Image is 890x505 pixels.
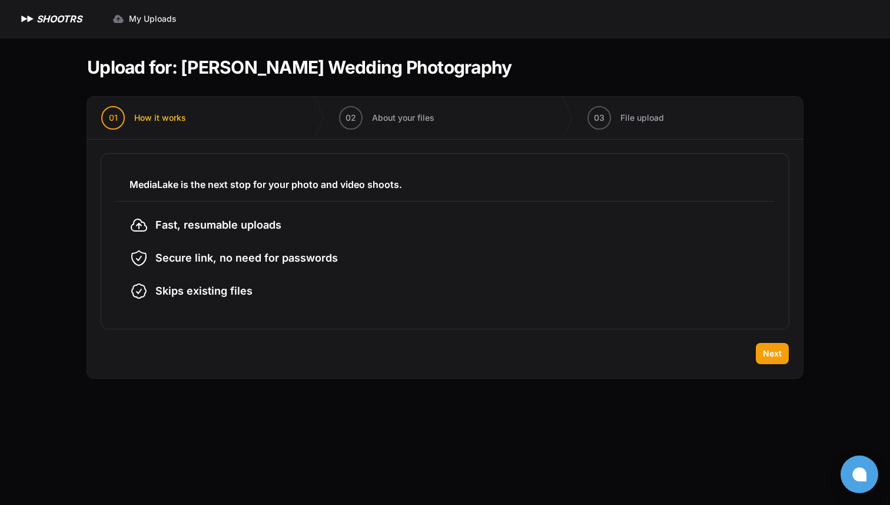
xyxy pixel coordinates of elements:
a: My Uploads [105,8,184,29]
span: About your files [372,112,434,124]
span: How it works [134,112,186,124]
span: Fast, resumable uploads [155,217,281,233]
span: Next [763,348,782,359]
button: Next [756,343,789,364]
img: SHOOTRS [19,12,36,26]
span: 03 [594,112,605,124]
span: My Uploads [129,13,177,25]
button: 01 How it works [87,97,200,139]
span: Skips existing files [155,283,253,299]
button: 02 About your files [325,97,449,139]
button: 03 File upload [573,97,678,139]
span: Secure link, no need for passwords [155,250,338,266]
button: Open chat window [841,456,878,493]
h1: Upload for: [PERSON_NAME] Wedding Photography [87,57,512,78]
span: 01 [109,112,118,124]
a: SHOOTRS SHOOTRS [19,12,82,26]
h3: MediaLake is the next stop for your photo and video shoots. [129,177,761,192]
span: 02 [346,112,356,124]
span: File upload [620,112,664,124]
h1: SHOOTRS [36,12,82,26]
